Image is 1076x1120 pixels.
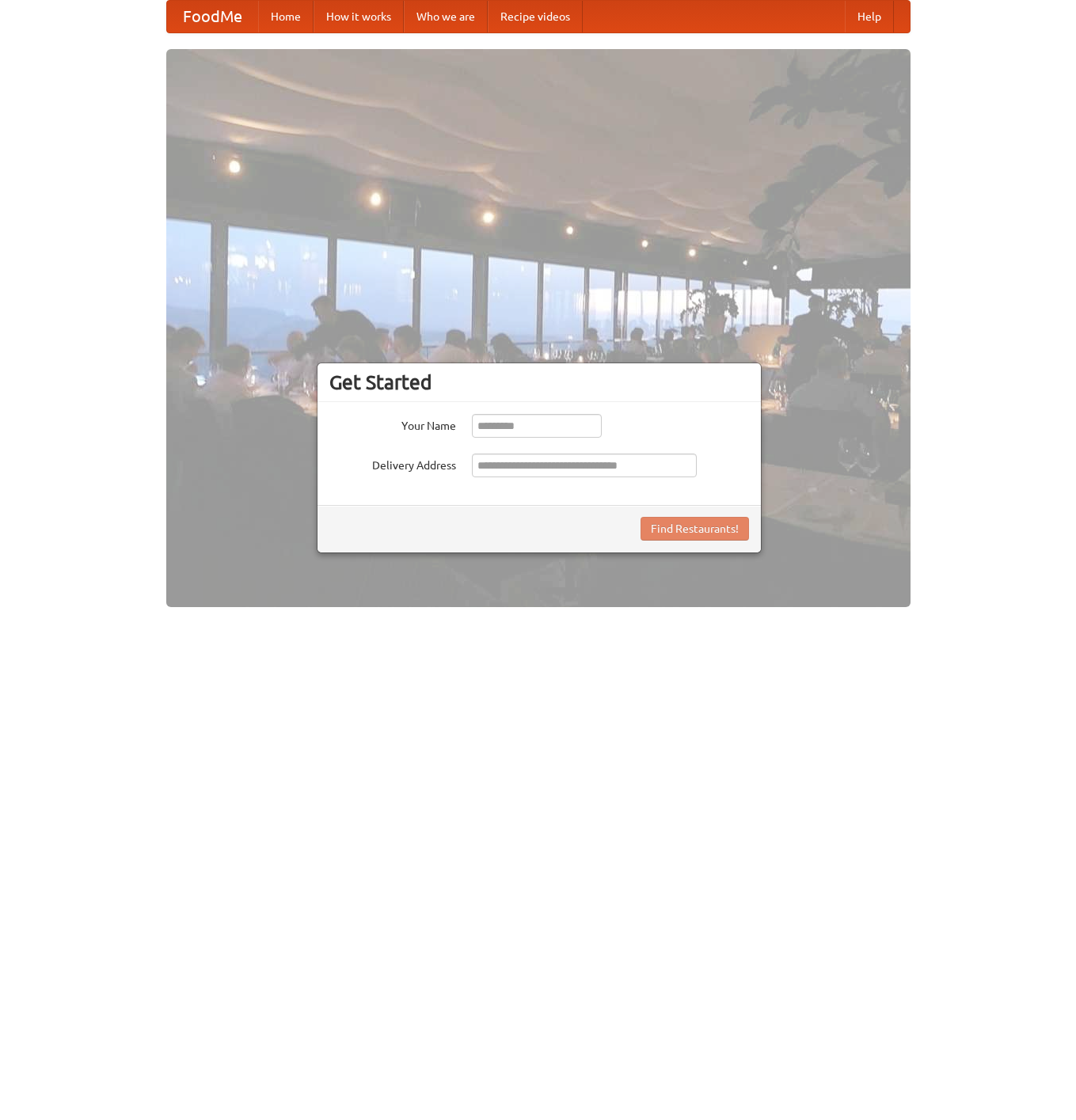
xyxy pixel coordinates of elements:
[641,517,749,541] button: Find Restaurants!
[329,414,456,434] label: Your Name
[845,1,894,32] a: Help
[258,1,314,32] a: Home
[167,1,258,32] a: FoodMe
[314,1,404,32] a: How it works
[404,1,488,32] a: Who we are
[488,1,583,32] a: Recipe videos
[329,370,749,394] h3: Get Started
[329,454,456,473] label: Delivery Address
